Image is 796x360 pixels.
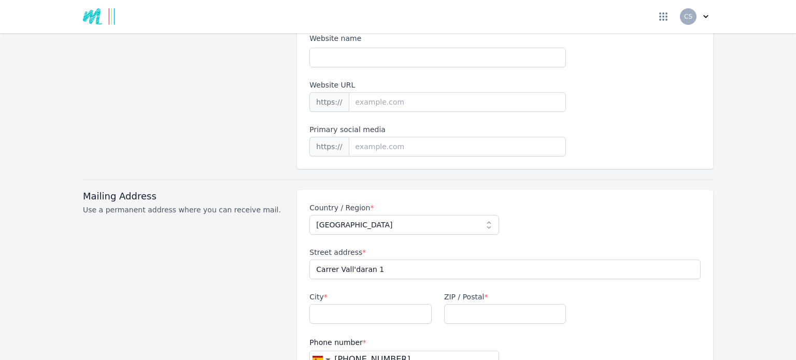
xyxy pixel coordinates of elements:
label: ZIP / Postal [444,292,566,302]
span: https:// [309,137,348,156]
label: Street address [309,247,701,257]
label: City [309,292,432,302]
label: Website URL [309,80,566,90]
label: Country / Region [309,203,499,213]
label: Website name [309,33,566,44]
label: Primary social media [309,124,566,135]
h3: Mailing Address [83,190,285,203]
span: Phone number [309,338,366,347]
input: example.com [349,137,566,156]
p: Use a permanent address where you can receive mail. [83,205,285,215]
span: https:// [309,92,348,112]
input: example.com [349,92,566,112]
